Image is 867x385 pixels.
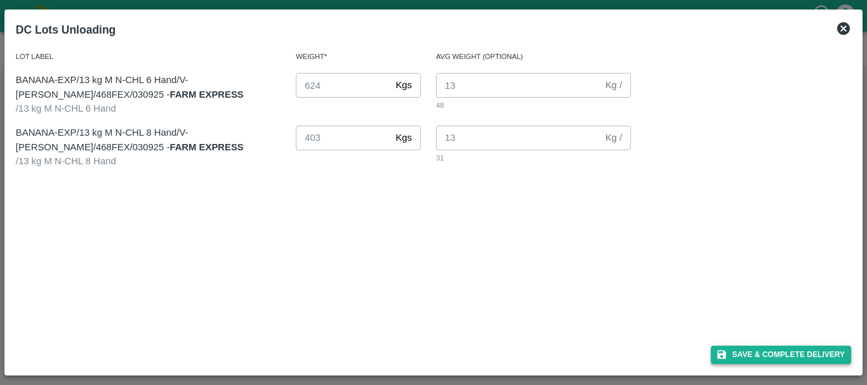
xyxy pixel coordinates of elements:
button: Save & Complete Delivery [711,346,852,364]
p: BANANA-EXP/13 kg M N-CHL 8 Hand/V-[PERSON_NAME]/468FEX/030925 - [16,126,281,154]
strong: FARM EXPRESS [169,142,243,152]
p: Kgs [395,78,412,92]
p: BANANA-EXP/13 kg M N-CHL 6 Hand/V-[PERSON_NAME]/468FEX/030925 - [16,73,281,101]
div: / 13 kg M N-CHL 8 Hand [16,154,281,168]
b: DC Lots Unloading [16,23,116,36]
strong: FARM EXPRESS [169,89,243,100]
span: 31 [436,154,444,162]
p: Kgs [395,131,412,145]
